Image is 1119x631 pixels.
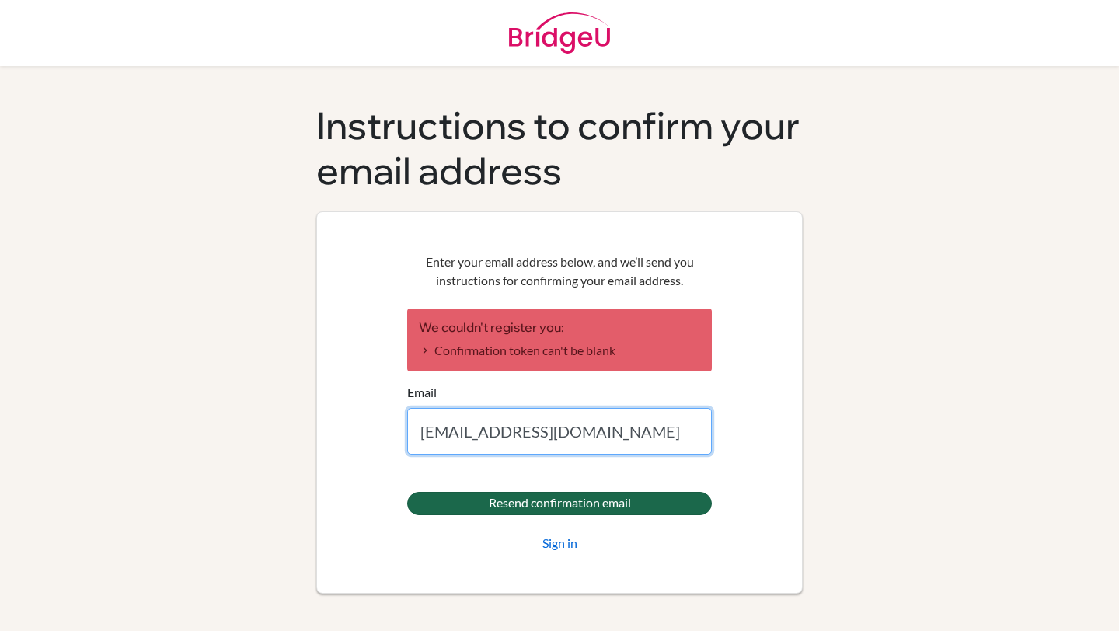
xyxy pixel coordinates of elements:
[419,341,700,360] li: Confirmation token can't be blank
[407,383,437,402] label: Email
[407,253,712,290] p: Enter your email address below, and we’ll send you instructions for confirming your email address.
[542,534,577,553] a: Sign in
[419,320,700,335] h2: We couldn't register you:
[407,492,712,515] input: Resend confirmation email
[316,103,803,193] h1: Instructions to confirm your email address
